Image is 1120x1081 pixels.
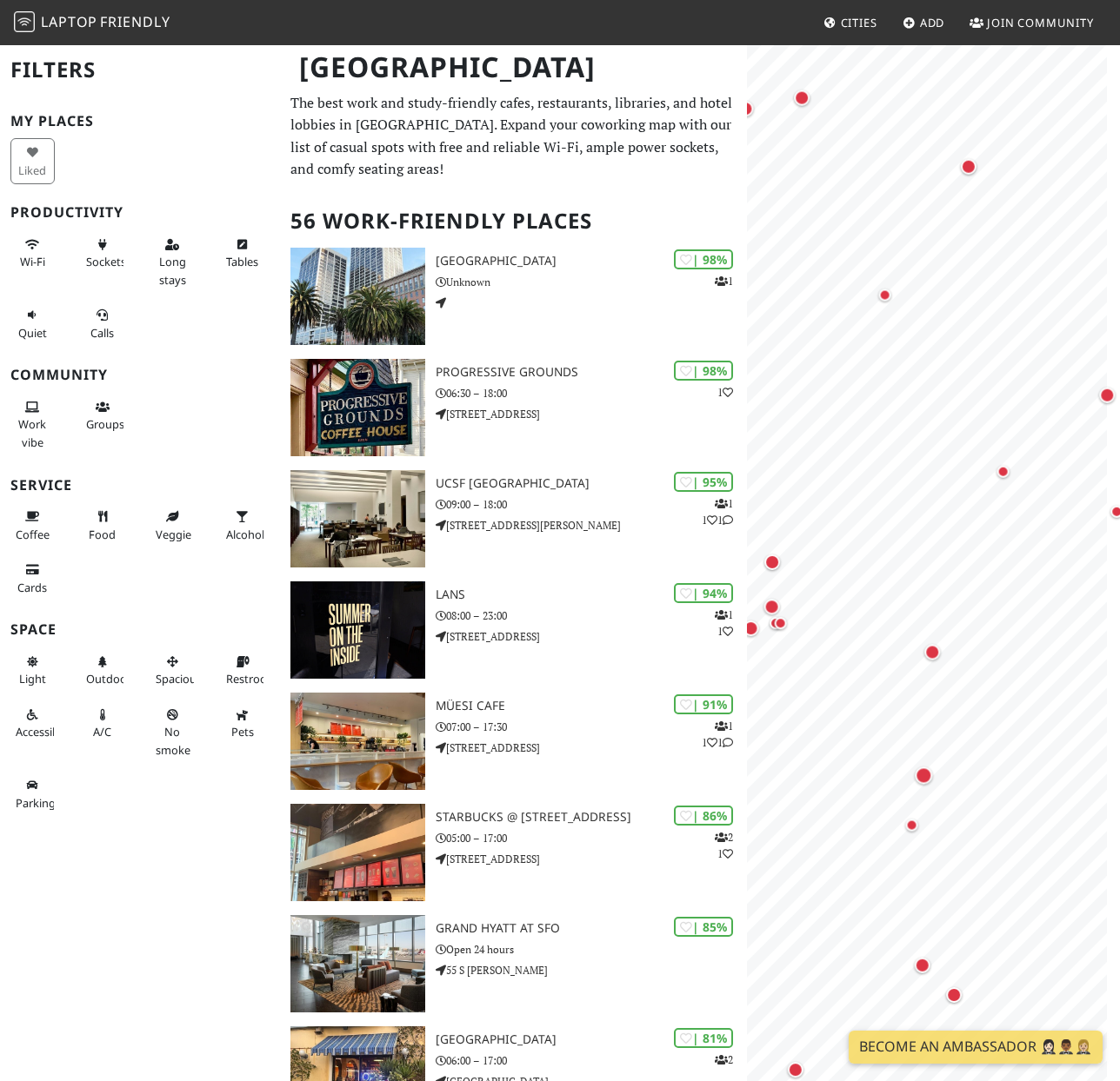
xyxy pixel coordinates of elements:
button: Quiet [10,301,55,347]
p: 06:00 – 17:00 [436,1052,747,1069]
div: Map marker [910,953,933,976]
img: One Market Plaza [290,248,425,345]
span: Quiet [18,325,47,341]
button: Long stays [150,230,195,294]
button: A/C [81,700,125,746]
h3: Productivity [10,204,270,221]
h3: Service [10,477,270,494]
span: Group tables [86,416,124,432]
a: LANS | 94% 11 LANS 08:00 – 23:00 [STREET_ADDRESS] [280,581,747,679]
div: | 86% [674,806,733,826]
p: 2 [715,1051,733,1068]
div: Map marker [1096,383,1118,406]
h2: 56 Work-Friendly Places [290,195,737,248]
p: 1 [717,384,733,401]
p: 07:00 – 17:30 [436,719,747,735]
img: Progressive Grounds [290,359,425,456]
p: 09:00 – 18:00 [436,496,747,513]
p: [STREET_ADDRESS] [436,739,747,756]
div: Map marker [901,814,922,835]
button: Parking [10,771,55,817]
a: Progressive Grounds | 98% 1 Progressive Grounds 06:30 – 18:00 [STREET_ADDRESS] [280,359,747,456]
a: Become an Ambassador 🤵🏻‍♀️🤵🏾‍♂️🤵🏼‍♀️ [849,1031,1103,1064]
p: [STREET_ADDRESS] [436,851,747,867]
a: Cities [817,7,884,38]
span: Restroom [226,671,277,686]
img: LaptopFriendly [14,11,35,32]
p: [STREET_ADDRESS] [436,628,747,645]
p: 05:00 – 17:00 [436,830,747,846]
button: Accessible [10,700,55,746]
h2: Filters [10,43,270,96]
div: Map marker [761,551,783,574]
p: 1 [715,273,733,289]
div: | 94% [674,583,733,603]
span: Air conditioned [93,724,111,739]
span: Power sockets [86,254,126,269]
p: [STREET_ADDRESS] [436,406,747,422]
span: Stable Wi-Fi [20,254,45,269]
div: Map marker [783,1058,806,1081]
div: Map marker [874,284,895,305]
span: Alcohol [226,527,264,542]
a: UCSF Mission Bay FAMRI Library | 95% 111 UCSF [GEOGRAPHIC_DATA] 09:00 – 18:00 [STREET_ADDRESS][PE... [280,470,747,567]
button: Light [10,647,55,693]
a: LaptopFriendly LaptopFriendly [14,8,170,38]
img: LANS [290,581,425,679]
button: Calls [81,301,125,347]
span: Cities [841,15,877,30]
p: Open 24 hours [436,941,747,958]
div: | 91% [674,694,733,714]
p: 1 1 [715,607,733,640]
div: | 81% [674,1028,733,1048]
button: Cards [10,555,55,601]
div: Map marker [770,613,790,633]
img: UCSF Mission Bay FAMRI Library [290,470,425,567]
p: 08:00 – 23:00 [436,607,747,624]
span: People working [18,416,46,449]
h3: LANS [436,587,747,602]
h3: Community [10,367,270,383]
h3: Starbucks @ [STREET_ADDRESS] [436,810,747,825]
span: Accessible [16,724,68,739]
button: Groups [81,393,125,439]
h3: My Places [10,113,270,129]
button: Pets [221,700,265,746]
p: 2 1 [715,829,733,862]
h3: Space [10,621,270,638]
div: Map marker [921,640,943,663]
div: | 98% [674,361,733,381]
div: Map marker [765,613,786,633]
img: Grand Hyatt At SFO [290,915,425,1012]
div: | 98% [674,249,733,269]
span: Long stays [159,254,186,287]
button: Tables [221,230,265,276]
h3: UCSF [GEOGRAPHIC_DATA] [436,476,747,491]
span: Veggie [156,527,191,542]
div: Map marker [790,86,813,109]
a: Grand Hyatt At SFO | 85% Grand Hyatt At SFO Open 24 hours 55 S [PERSON_NAME] [280,915,747,1012]
div: Map marker [957,155,979,177]
h3: [GEOGRAPHIC_DATA] [436,254,747,269]
a: Add [896,7,952,38]
a: Starbucks @ 100 1st St | 86% 21 Starbucks @ [STREET_ADDRESS] 05:00 – 17:00 [STREET_ADDRESS] [280,804,747,901]
button: Restroom [221,647,265,693]
p: The best work and study-friendly cafes, restaurants, libraries, and hotel lobbies in [GEOGRAPHIC_... [290,92,737,181]
button: No smoke [150,700,195,764]
p: 06:30 – 18:00 [436,385,747,401]
div: Map marker [911,763,936,787]
span: Add [920,15,945,30]
span: Credit cards [17,580,47,595]
div: Map marker [992,461,1013,481]
span: Video/audio calls [90,325,114,341]
span: Pet friendly [231,724,254,739]
a: Müesi Cafe | 91% 111 Müesi Cafe 07:00 – 17:30 [STREET_ADDRESS] [280,693,747,790]
button: Work vibe [10,393,55,456]
h3: Progressive Grounds [436,365,747,380]
div: | 85% [674,917,733,937]
button: Wi-Fi [10,230,55,276]
span: Friendly [100,12,170,31]
h1: [GEOGRAPHIC_DATA] [285,43,743,91]
button: Coffee [10,502,55,548]
button: Alcohol [221,502,265,548]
